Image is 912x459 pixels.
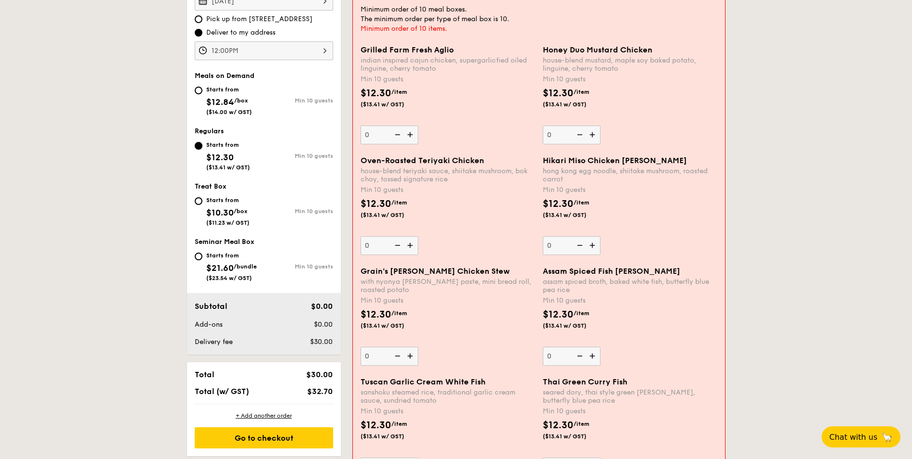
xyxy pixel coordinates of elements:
[234,97,248,104] span: /box
[361,167,535,183] div: house-blend teriyaki sauce, shiitake mushroom, bok choy, tossed signature rice
[586,236,600,255] img: icon-add.58712e84.svg
[264,153,333,159] div: Min 10 guests
[822,426,900,447] button: Chat with us🦙
[361,45,454,54] span: Grilled Farm Fresh Aglio
[195,338,233,346] span: Delivery fee
[264,208,333,215] div: Min 10 guests
[234,208,248,215] span: /box
[543,236,600,255] input: Hikari Miso Chicken [PERSON_NAME]hong kong egg noodle, shiitake mushroom, roasted carrotMin 10 gu...
[543,198,574,210] span: $12.30
[264,97,333,104] div: Min 10 guests
[543,388,717,405] div: seared dory, thai style green [PERSON_NAME], butterfly blue pea rice
[310,338,333,346] span: $30.00
[195,387,249,396] span: Total (w/ GST)
[206,275,252,281] span: ($23.54 w/ GST)
[206,97,234,107] span: $12.84
[206,164,250,171] span: ($13.41 w/ GST)
[361,185,535,195] div: Min 10 guests
[361,322,426,330] span: ($13.41 w/ GST)
[361,388,535,405] div: sanshoku steamed rice, traditional garlic cream sauce, sundried tomato
[361,309,391,320] span: $12.30
[306,370,333,379] span: $30.00
[391,421,407,427] span: /item
[389,236,404,255] img: icon-reduce.1d2dbef1.svg
[234,263,257,270] span: /bundle
[195,412,333,420] div: + Add another order
[574,199,589,206] span: /item
[195,41,333,60] input: Event time
[206,219,250,226] span: ($11.23 w/ GST)
[389,347,404,365] img: icon-reduce.1d2dbef1.svg
[361,156,484,165] span: Oven-Roasted Teriyaki Chicken
[361,101,426,108] span: ($13.41 w/ GST)
[361,56,535,73] div: indian inspired cajun chicken, supergarlicfied oiled linguine, cherry tomato
[361,267,510,276] span: Grain's [PERSON_NAME] Chicken Stew
[195,72,254,80] span: Meals on Demand
[391,89,407,95] span: /item
[206,252,257,259] div: Starts from
[264,263,333,270] div: Min 10 guests
[361,433,426,440] span: ($13.41 w/ GST)
[543,407,717,416] div: Min 10 guests
[361,278,535,294] div: with nyonya [PERSON_NAME] paste, mini bread roll, roasted potato
[391,199,407,206] span: /item
[572,126,586,144] img: icon-reduce.1d2dbef1.svg
[543,377,627,386] span: Thai Green Curry Fish
[572,347,586,365] img: icon-reduce.1d2dbef1.svg
[195,427,333,448] div: Go to checkout
[543,211,608,219] span: ($13.41 w/ GST)
[543,88,574,99] span: $12.30
[206,141,250,149] div: Starts from
[361,236,418,255] input: Oven-Roasted Teriyaki Chickenhouse-blend teriyaki sauce, shiitake mushroom, bok choy, tossed sign...
[881,432,893,443] span: 🦙
[206,109,252,115] span: ($14.00 w/ GST)
[543,278,717,294] div: assam spiced broth, baked white fish, butterfly blue pea rice
[543,309,574,320] span: $12.30
[404,236,418,255] img: icon-add.58712e84.svg
[206,152,234,163] span: $12.30
[361,198,391,210] span: $12.30
[543,167,717,183] div: hong kong egg noodle, shiitake mushroom, roasted carrot
[543,420,574,431] span: $12.30
[543,433,608,440] span: ($13.41 w/ GST)
[195,182,226,191] span: Treat Box
[195,87,202,94] input: Starts from$12.84/box($14.00 w/ GST)Min 10 guests
[361,75,535,84] div: Min 10 guests
[586,347,600,365] img: icon-add.58712e84.svg
[543,45,652,54] span: Honey Duo Mustard Chicken
[543,347,600,366] input: Assam Spiced Fish [PERSON_NAME]assam spiced broth, baked white fish, butterfly blue pea riceMin 1...
[543,126,600,144] input: Honey Duo Mustard Chickenhouse-blend mustard, maple soy baked potato, linguine, cherry tomatoMin ...
[404,347,418,365] img: icon-add.58712e84.svg
[195,197,202,205] input: Starts from$10.30/box($11.23 w/ GST)Min 10 guests
[361,347,418,366] input: Grain's [PERSON_NAME] Chicken Stewwith nyonya [PERSON_NAME] paste, mini bread roll, roasted potat...
[195,15,202,23] input: Pick up from [STREET_ADDRESS]
[206,28,275,38] span: Deliver to my address
[195,127,224,135] span: Regulars
[574,421,589,427] span: /item
[195,29,202,37] input: Deliver to my address
[206,263,234,273] span: $21.60
[206,86,252,93] div: Starts from
[389,126,404,144] img: icon-reduce.1d2dbef1.svg
[543,101,608,108] span: ($13.41 w/ GST)
[361,211,426,219] span: ($13.41 w/ GST)
[206,14,312,24] span: Pick up from [STREET_ADDRESS]
[195,253,202,260] input: Starts from$21.60/bundle($23.54 w/ GST)Min 10 guests
[361,407,535,416] div: Min 10 guests
[543,156,687,165] span: Hikari Miso Chicken [PERSON_NAME]
[404,126,418,144] img: icon-add.58712e84.svg
[195,142,202,150] input: Starts from$12.30($13.41 w/ GST)Min 10 guests
[195,320,223,329] span: Add-ons
[195,302,227,311] span: Subtotal
[543,75,717,84] div: Min 10 guests
[543,185,717,195] div: Min 10 guests
[361,88,391,99] span: $12.30
[586,126,600,144] img: icon-add.58712e84.svg
[574,310,589,317] span: /item
[829,433,877,442] span: Chat with us
[391,310,407,317] span: /item
[206,207,234,218] span: $10.30
[361,420,391,431] span: $12.30
[361,24,717,34] div: Minimum order of 10 items.
[543,322,608,330] span: ($13.41 w/ GST)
